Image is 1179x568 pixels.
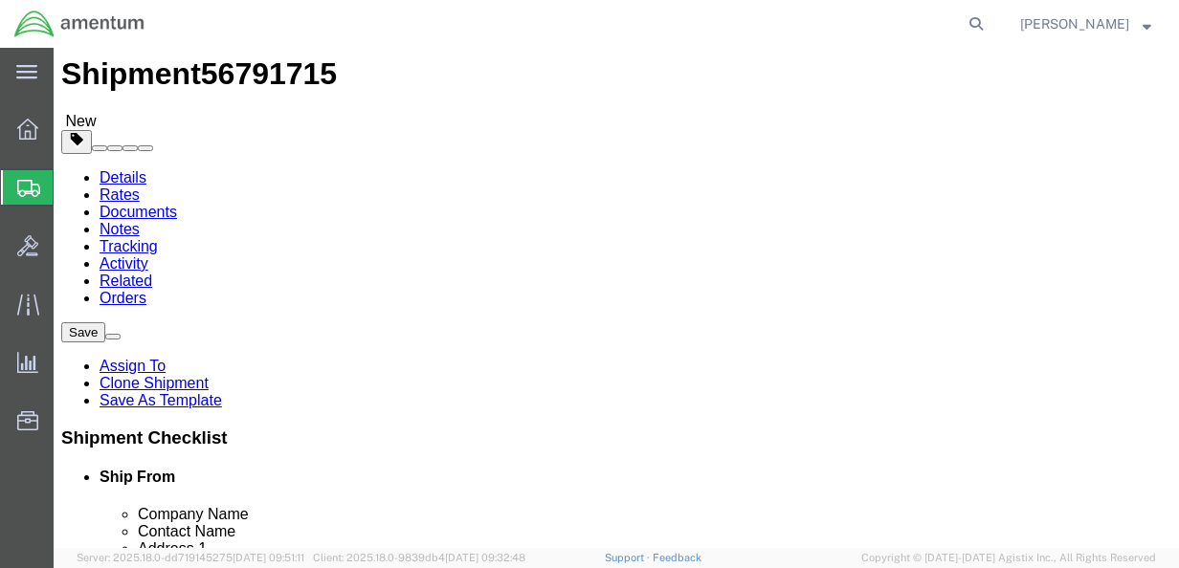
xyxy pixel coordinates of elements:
[233,552,304,563] span: [DATE] 09:51:11
[313,552,525,563] span: Client: 2025.18.0-9839db4
[653,552,701,563] a: Feedback
[1020,13,1129,34] span: Brandon Morin
[1019,12,1152,35] button: [PERSON_NAME]
[445,552,525,563] span: [DATE] 09:32:48
[77,552,304,563] span: Server: 2025.18.0-dd719145275
[861,550,1156,566] span: Copyright © [DATE]-[DATE] Agistix Inc., All Rights Reserved
[605,552,653,563] a: Support
[13,10,145,38] img: logo
[54,48,1179,548] iframe: FS Legacy Container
